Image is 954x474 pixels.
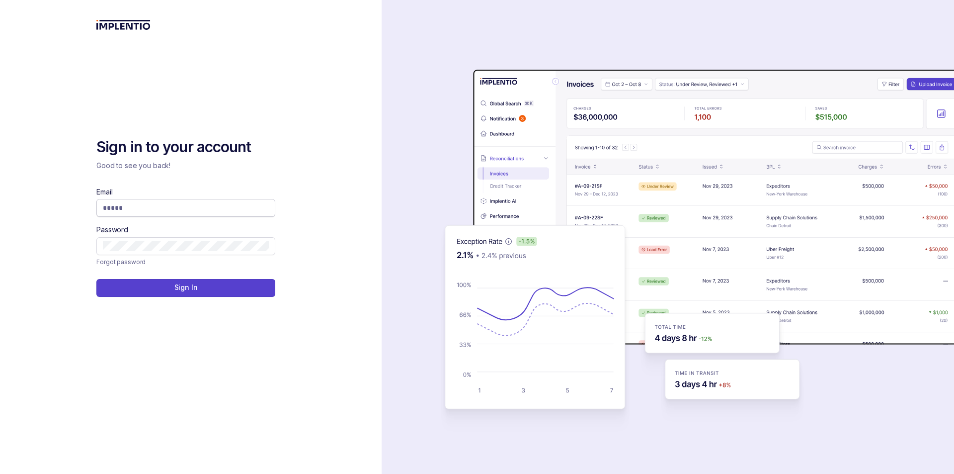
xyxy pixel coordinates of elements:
[96,161,275,171] p: Good to see you back!
[174,283,198,292] p: Sign In
[96,187,112,197] label: Email
[96,137,275,157] h2: Sign in to your account
[96,225,128,235] label: Password
[96,279,275,297] button: Sign In
[96,20,151,30] img: logo
[96,257,146,267] p: Forgot password
[96,257,146,267] a: Link Forgot password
